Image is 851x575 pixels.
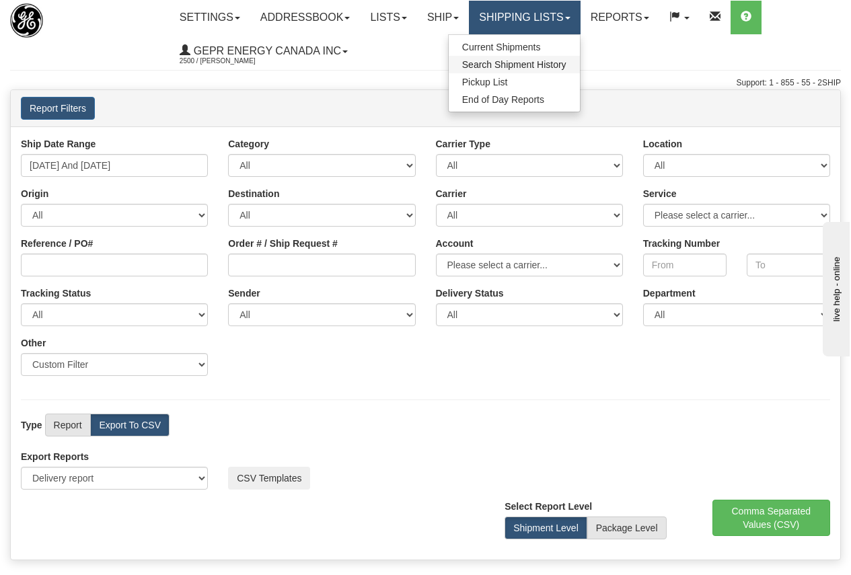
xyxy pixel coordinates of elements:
label: Sender [228,286,260,300]
input: From [643,254,727,276]
label: Location [643,137,682,151]
label: Report [45,414,91,436]
input: To [747,254,830,276]
button: Comma Separated Values (CSV) [712,500,831,536]
label: Package Level [587,516,667,539]
a: Reports [581,1,659,34]
div: Support: 1 - 855 - 55 - 2SHIP [10,77,841,89]
button: CSV Templates [228,467,310,490]
label: Shipment Level [505,516,587,539]
label: Origin [21,187,48,200]
a: Ship [417,1,469,34]
select: Please ensure data set in report has been RECENTLY tracked from your Shipment History [436,303,623,326]
label: Category [228,137,269,151]
a: Addressbook [250,1,361,34]
iframe: chat widget [820,219,850,356]
div: live help - online [10,11,124,22]
label: Service [643,187,677,200]
label: Order # / Ship Request # [228,237,338,250]
a: End of Day Reports [449,91,580,108]
label: Type [21,418,42,432]
label: Tracking Number [643,237,720,250]
label: Department [643,286,696,300]
span: Current Shipments [462,42,541,52]
label: Ship Date Range [21,137,96,151]
label: Export Reports [21,450,89,463]
label: Please ensure data set in report has been RECENTLY tracked from your Shipment History [436,286,504,300]
a: Settings [170,1,250,34]
label: Export To CSV [90,414,170,436]
label: Carrier [436,187,467,200]
a: Search Shipment History [449,56,580,73]
span: Pickup List [462,77,508,87]
span: Search Shipment History [462,59,566,70]
span: End of Day Reports [462,94,544,105]
label: Destination [228,187,279,200]
a: Current Shipments [449,38,580,56]
a: Pickup List [449,73,580,91]
a: Lists [360,1,416,34]
img: logo2500.jpg [10,3,43,38]
a: GEPR Energy Canada Inc 2500 / [PERSON_NAME] [170,34,358,68]
span: GEPR Energy Canada Inc [190,45,341,56]
label: Tracking Status [21,286,91,300]
label: Other [21,336,46,350]
button: Report Filters [21,97,95,120]
label: Account [436,237,474,250]
label: Reference / PO# [21,237,93,250]
span: 2500 / [PERSON_NAME] [180,54,281,68]
label: Carrier Type [436,137,490,151]
label: Select Report Level [505,500,592,513]
a: Shipping lists [469,1,580,34]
